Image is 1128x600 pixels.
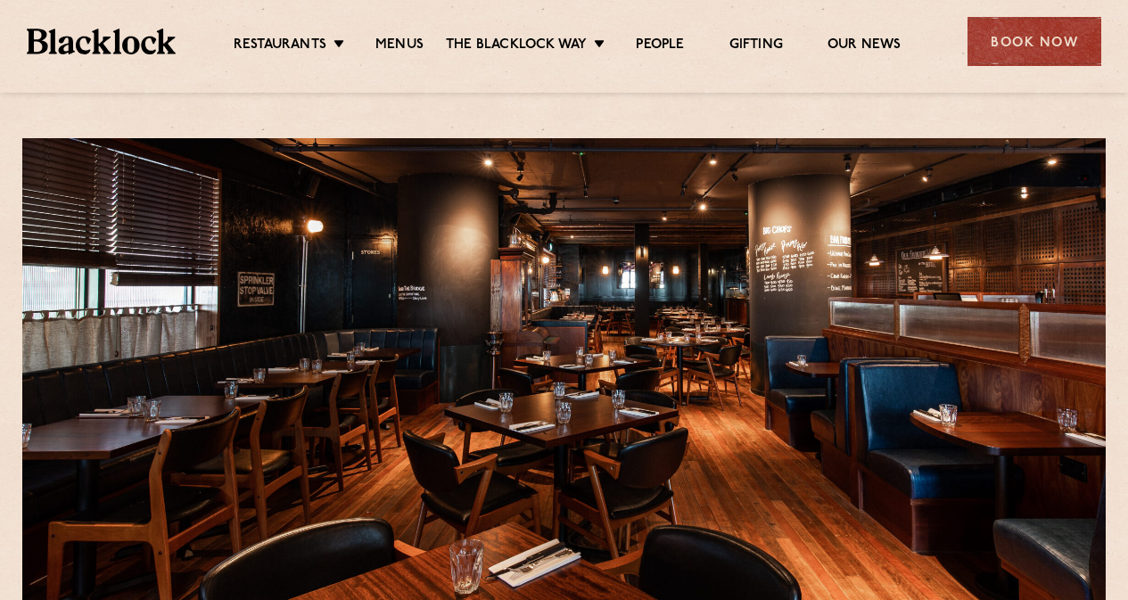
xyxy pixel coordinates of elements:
[234,37,326,56] a: Restaurants
[375,37,424,56] a: Menus
[827,37,902,56] a: Our News
[729,37,783,56] a: Gifting
[27,29,176,53] img: BL_Textured_Logo-footer-cropped.svg
[967,17,1101,66] div: Book Now
[636,37,684,56] a: People
[446,37,587,56] a: The Blacklock Way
